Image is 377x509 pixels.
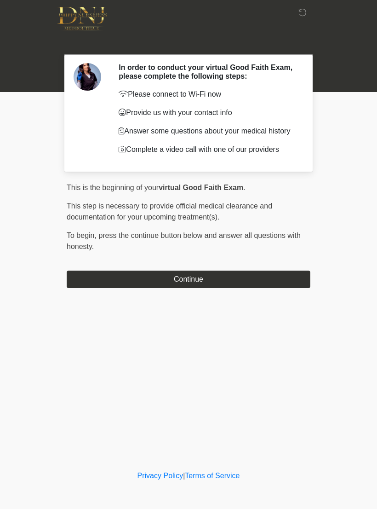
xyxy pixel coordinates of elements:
[60,33,317,50] h1: ‎ ‎
[57,7,107,30] img: DNJ Med Boutique Logo
[67,202,272,221] span: This step is necessary to provide official medical clearance and documentation for your upcoming ...
[137,472,183,480] a: Privacy Policy
[74,63,101,91] img: Agent Avatar
[119,144,297,155] p: Complete a video call with one of our providers
[67,231,301,250] span: press the continue button below and answer all questions with honesty.
[67,184,159,191] span: This is the beginning of your
[185,472,240,480] a: Terms of Service
[67,271,310,288] button: Continue
[119,63,297,81] h2: In order to conduct your virtual Good Faith Exam, please complete the following steps:
[67,231,98,239] span: To begin,
[243,184,245,191] span: .
[119,126,297,137] p: Answer some questions about your medical history
[119,89,297,100] p: Please connect to Wi-Fi now
[159,184,243,191] strong: virtual Good Faith Exam
[183,472,185,480] a: |
[119,107,297,118] p: Provide us with your contact info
